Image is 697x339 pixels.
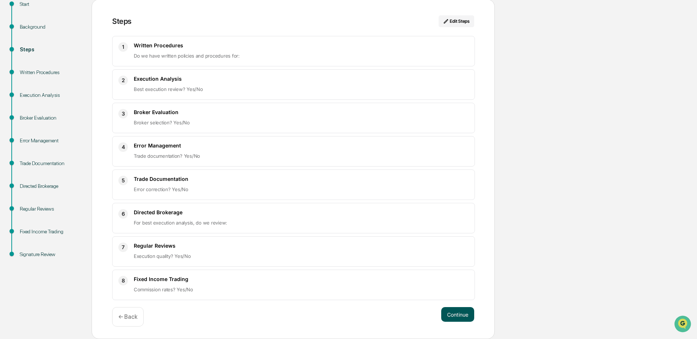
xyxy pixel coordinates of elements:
[20,69,80,76] div: Written Procedures
[122,176,125,185] span: 5
[134,53,240,59] span: Do we have written policies and procedures for:
[20,182,80,190] div: Directed Brokerage
[73,124,89,130] span: Pylon
[20,46,80,54] div: Steps
[25,56,120,63] div: Start new chat
[134,287,193,292] span: Commission rates? Yes/No
[122,43,124,51] span: 1
[50,90,94,103] a: 🗄️Attestations
[439,15,474,27] button: Edit Steps
[20,205,80,213] div: Regular Reviews
[112,17,132,26] div: Steps
[7,93,13,99] div: 🖐️
[134,86,203,92] span: Best execution review? Yes/No
[122,76,125,85] span: 2
[25,63,93,69] div: We're available if you need us!
[122,143,125,152] span: 4
[20,137,80,145] div: Error Management
[20,23,80,31] div: Background
[134,176,469,182] h3: Trade Documentation
[122,276,125,285] span: 8
[7,56,21,69] img: 1746055101610-c473b297-6a78-478c-a979-82029cc54cd1
[125,58,133,67] button: Start new chat
[52,124,89,130] a: Powered byPylon
[20,160,80,167] div: Trade Documentation
[20,251,80,258] div: Signature Review
[134,120,190,125] span: Broker selection? Yes/No
[15,92,47,100] span: Preclearance
[53,93,59,99] div: 🗄️
[19,33,121,41] input: Clear
[20,91,80,99] div: Execution Analysis
[20,228,80,236] div: Fixed Income Trading
[7,15,133,27] p: How can we help?
[134,142,469,149] h3: Error Management
[122,243,125,252] span: 7
[7,107,13,113] div: 🔎
[134,253,191,259] span: Execution quality? Yes/No
[134,220,227,226] span: For best execution analysis, do we review:
[118,313,137,320] p: ← Back
[441,307,474,322] button: Continue
[122,109,125,118] span: 3
[4,90,50,103] a: 🖐️Preclearance
[134,186,188,192] span: Error correction? Yes/No
[4,103,49,117] a: 🔎Data Lookup
[134,243,469,249] h3: Regular Reviews
[20,0,80,8] div: Start
[15,106,46,114] span: Data Lookup
[134,109,469,115] h3: Broker Evaluation
[134,276,469,282] h3: Fixed Income Trading
[674,315,693,335] iframe: Open customer support
[134,209,469,215] h3: Directed Brokerage
[134,76,469,82] h3: Execution Analysis
[60,92,91,100] span: Attestations
[134,42,469,48] h3: Written Procedures
[134,153,200,159] span: Trade documentation? Yes/No
[122,209,125,218] span: 6
[20,114,80,122] div: Broker Evaluation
